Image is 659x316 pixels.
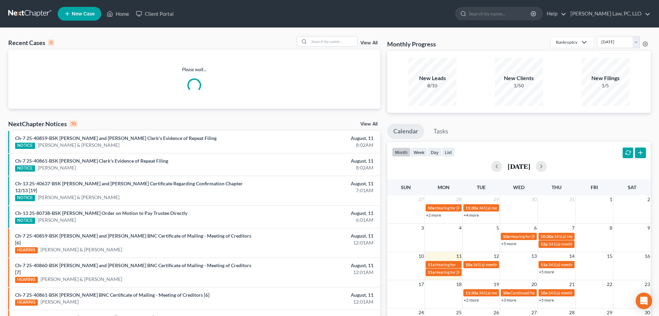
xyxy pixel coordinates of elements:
[420,224,425,232] span: 3
[531,252,537,260] span: 13
[309,36,357,46] input: Search by name...
[464,213,479,218] a: +4 more
[258,269,373,276] div: 12:01AM
[15,292,209,298] a: Ch-7 25-40861-BSK [PERSON_NAME] BNC Certificate of Mailing - Meeting of Creditors [6]
[606,252,613,260] span: 15
[426,213,441,218] a: +2 more
[392,148,411,157] button: month
[496,224,500,232] span: 5
[609,224,613,232] span: 8
[15,165,35,172] div: NOTICE
[427,124,454,139] a: Tasks
[41,276,122,283] a: [PERSON_NAME] & [PERSON_NAME]
[401,184,411,190] span: Sun
[510,234,564,239] span: Hearing for [PERSON_NAME]
[418,252,425,260] span: 10
[411,148,428,157] button: week
[541,241,548,247] span: 12p
[8,66,380,73] p: Please wait...
[591,184,598,190] span: Fri
[465,262,472,267] span: 10a
[408,82,456,89] div: 8/10
[408,74,456,82] div: New Leads
[15,158,168,164] a: Ch-7 25-40861-BSK [PERSON_NAME] Clerk's Evidence of Repeat Filing
[513,184,524,190] span: Wed
[503,290,510,295] span: 10a
[503,234,510,239] span: 10a
[477,184,486,190] span: Tue
[418,280,425,288] span: 17
[387,124,424,139] a: Calendar
[38,194,119,201] a: [PERSON_NAME] & [PERSON_NAME]
[552,184,562,190] span: Thu
[464,297,479,303] a: +2 more
[533,224,537,232] span: 6
[606,280,613,288] span: 22
[636,293,652,309] div: Open Intercom Messenger
[539,297,554,303] a: +5 more
[15,135,217,141] a: Ch-7 25-40859-BSK [PERSON_NAME] and [PERSON_NAME] Clerk's Evidence of Repeat Filing
[531,280,537,288] span: 20
[15,247,38,253] div: HEARING
[387,40,436,48] h3: Monthly Progress
[360,122,378,127] a: View All
[609,195,613,204] span: 1
[495,74,543,82] div: New Clients
[469,7,532,20] input: Search by name...
[258,142,373,149] div: 8:02AM
[435,262,456,267] span: Hearing for
[455,195,462,204] span: 28
[501,241,516,246] a: +5 more
[465,290,478,295] span: 11:30a
[428,205,435,210] span: 10a
[510,290,583,295] span: Continued hearing for [PERSON_NAME]
[258,232,373,239] div: August, 11
[258,135,373,142] div: August, 11
[15,143,35,149] div: NOTICE
[41,298,79,305] a: [PERSON_NAME]
[541,262,547,267] span: 11a
[38,142,119,149] a: [PERSON_NAME] & [PERSON_NAME]
[15,218,35,224] div: NOTICE
[428,262,435,267] span: 11a
[258,187,373,194] div: 7:01AM
[539,269,554,274] a: +5 more
[567,8,650,20] a: [PERSON_NAME] Law, PC, LLO
[41,246,122,253] a: [PERSON_NAME] & [PERSON_NAME]
[258,292,373,298] div: August, 11
[493,195,500,204] span: 29
[508,163,530,170] h2: [DATE]
[258,164,373,171] div: 8:02AM
[70,121,78,127] div: 10
[568,252,575,260] span: 14
[647,195,651,204] span: 2
[435,205,489,210] span: Hearing for [PERSON_NAME]
[418,195,425,204] span: 27
[493,280,500,288] span: 19
[72,11,95,17] span: New Case
[465,205,478,210] span: 11:30a
[495,82,543,89] div: 1/50
[438,184,450,190] span: Mon
[15,233,251,246] a: Ch-7 25-40859-BSK [PERSON_NAME] and [PERSON_NAME] BNC Certificate of Mailing - Meeting of Credito...
[258,210,373,217] div: August, 11
[541,234,553,239] span: 10:30a
[258,217,373,224] div: 6:01AM
[568,280,575,288] span: 21
[548,262,614,267] span: 341(a) meeting for [PERSON_NAME]
[103,8,132,20] a: Home
[628,184,636,190] span: Sat
[258,239,373,246] div: 12:01AM
[571,224,575,232] span: 7
[258,157,373,164] div: August, 11
[428,270,435,275] span: 11a
[556,39,577,45] div: Bankruptcy
[48,40,54,46] div: 0
[501,297,516,303] a: +3 more
[455,252,462,260] span: 11
[493,252,500,260] span: 12
[38,164,76,171] a: [PERSON_NAME]
[541,290,547,295] span: 10a
[442,148,455,157] button: list
[543,8,566,20] a: Help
